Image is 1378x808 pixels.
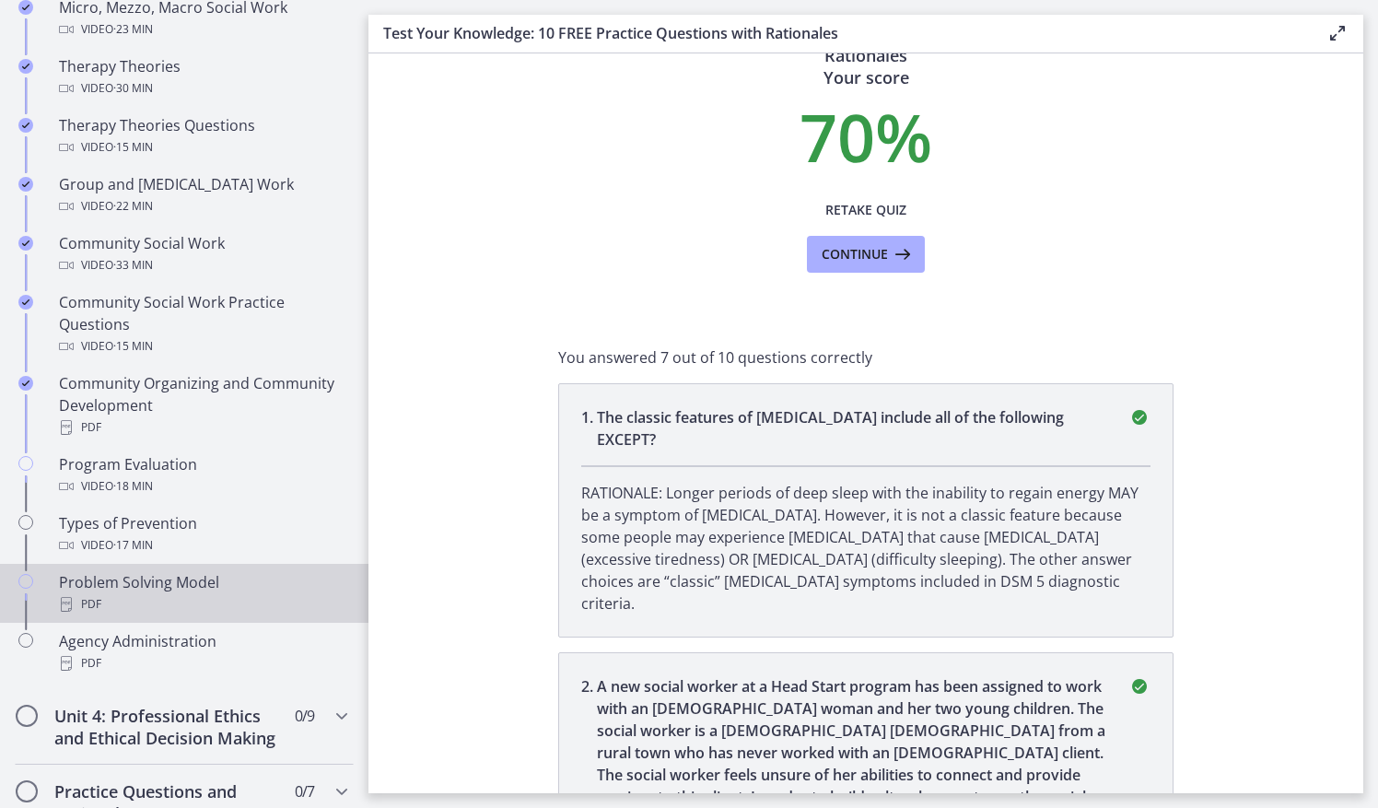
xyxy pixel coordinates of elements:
i: Completed [18,376,33,391]
div: Video [59,18,346,41]
div: Video [59,475,346,498]
span: · 33 min [113,254,153,276]
button: Retake Quiz [807,192,925,228]
i: Completed [18,59,33,74]
div: PDF [59,416,346,439]
div: Program Evaluation [59,453,346,498]
span: · 15 min [113,335,153,357]
div: Community Social Work Practice Questions [59,291,346,357]
span: · 22 min [113,195,153,217]
div: Video [59,195,346,217]
div: Video [59,534,346,556]
p: 70 % [558,103,1174,170]
p: RATIONALE: Longer periods of deep sleep with the inability to regain energy MAY be a symptom of [... [581,482,1150,615]
i: Completed [18,236,33,251]
i: Completed [18,295,33,310]
i: Completed [18,118,33,133]
div: Therapy Theories [59,55,346,100]
div: Therapy Theories Questions [59,114,346,158]
span: · 30 min [113,77,153,100]
h2: Unit 4: Professional Ethics and Ethical Decision Making [54,705,279,749]
i: Completed [18,177,33,192]
div: Community Social Work [59,232,346,276]
i: correct [1128,675,1150,697]
span: · 17 min [113,534,153,556]
div: Video [59,254,346,276]
div: PDF [59,593,346,615]
span: 0 / 7 [295,780,314,802]
div: Community Organizing and Community Development [59,372,346,439]
p: You answered 7 out of 10 questions correctly [558,346,1174,369]
div: Agency Administration [59,630,346,674]
span: Retake Quiz [825,199,906,221]
i: correct [1128,406,1150,428]
div: Group and [MEDICAL_DATA] Work [59,173,346,217]
h3: You completed Test Your Knowledge: 10 FREE Practice Questions with Rationales Your score [558,22,1174,88]
div: Types of Prevention [59,512,346,556]
span: · 15 min [113,136,153,158]
div: PDF [59,652,346,674]
span: · 23 min [113,18,153,41]
span: 0 / 9 [295,705,314,727]
div: Video [59,335,346,357]
h3: Test Your Knowledge: 10 FREE Practice Questions with Rationales [383,22,1297,44]
div: Problem Solving Model [59,571,346,615]
div: Video [59,77,346,100]
button: Continue [807,236,925,273]
div: Video [59,136,346,158]
span: 1 . [581,406,597,451]
span: Continue [822,243,888,265]
p: The classic features of [MEDICAL_DATA] include all of the following EXCEPT? [597,406,1106,451]
span: · 18 min [113,475,153,498]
